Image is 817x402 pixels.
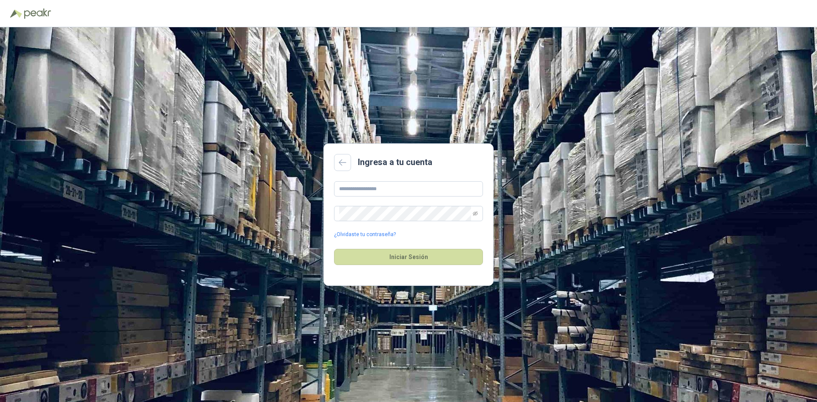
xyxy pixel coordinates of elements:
img: Logo [10,9,22,18]
h2: Ingresa a tu cuenta [358,156,432,169]
button: Iniciar Sesión [334,249,483,265]
img: Peakr [24,9,51,19]
a: ¿Olvidaste tu contraseña? [334,231,396,239]
span: eye-invisible [473,211,478,216]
